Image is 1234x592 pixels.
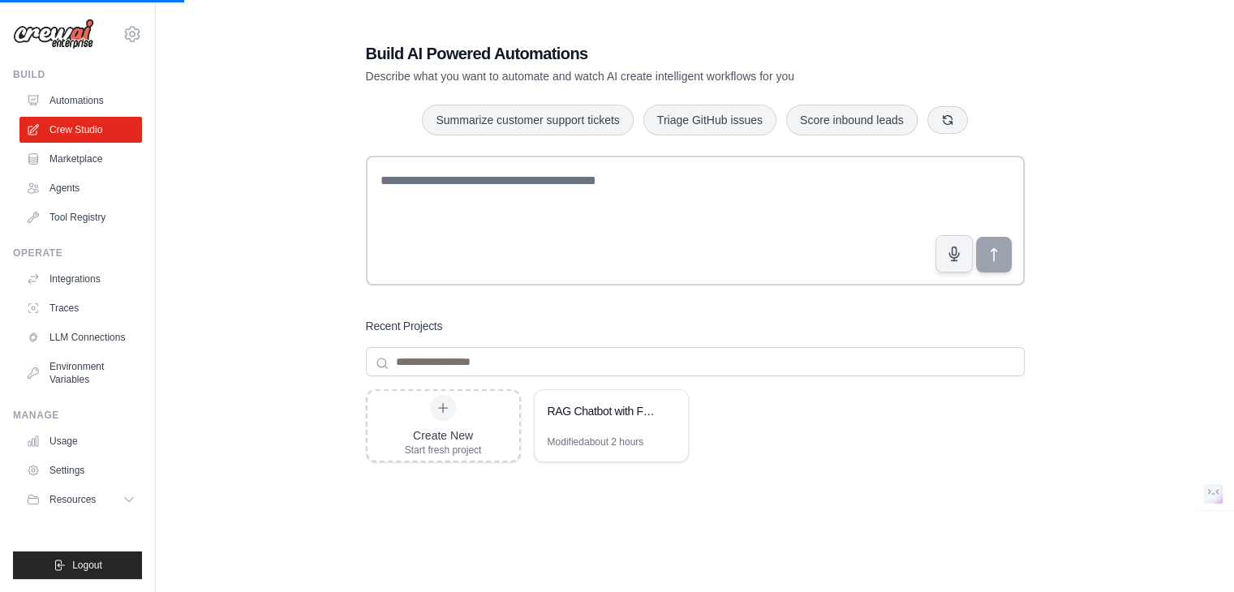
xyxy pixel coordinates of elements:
[19,295,142,321] a: Traces
[405,444,482,457] div: Start fresh project
[19,175,142,201] a: Agents
[786,105,918,135] button: Score inbound leads
[72,559,102,572] span: Logout
[366,42,911,65] h1: Build AI Powered Automations
[422,105,633,135] button: Summarize customer support tickets
[13,409,142,422] div: Manage
[19,354,142,393] a: Environment Variables
[13,247,142,260] div: Operate
[19,204,142,230] a: Tool Registry
[13,19,94,49] img: Logo
[643,105,776,135] button: Triage GitHub issues
[366,68,911,84] p: Describe what you want to automate and watch AI create intelligent workflows for you
[19,428,142,454] a: Usage
[19,324,142,350] a: LLM Connections
[927,106,968,134] button: Get new suggestions
[49,493,96,506] span: Resources
[19,117,142,143] a: Crew Studio
[366,318,443,334] h3: Recent Projects
[19,146,142,172] a: Marketplace
[19,266,142,292] a: Integrations
[548,403,659,419] div: RAG Chatbot with Fallback
[1153,514,1234,592] iframe: Chat Widget
[935,235,973,272] button: Click to speak your automation idea
[405,427,482,444] div: Create New
[19,88,142,114] a: Automations
[19,487,142,513] button: Resources
[13,551,142,579] button: Logout
[548,435,644,448] div: Modified about 2 hours
[13,68,142,81] div: Build
[19,457,142,483] a: Settings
